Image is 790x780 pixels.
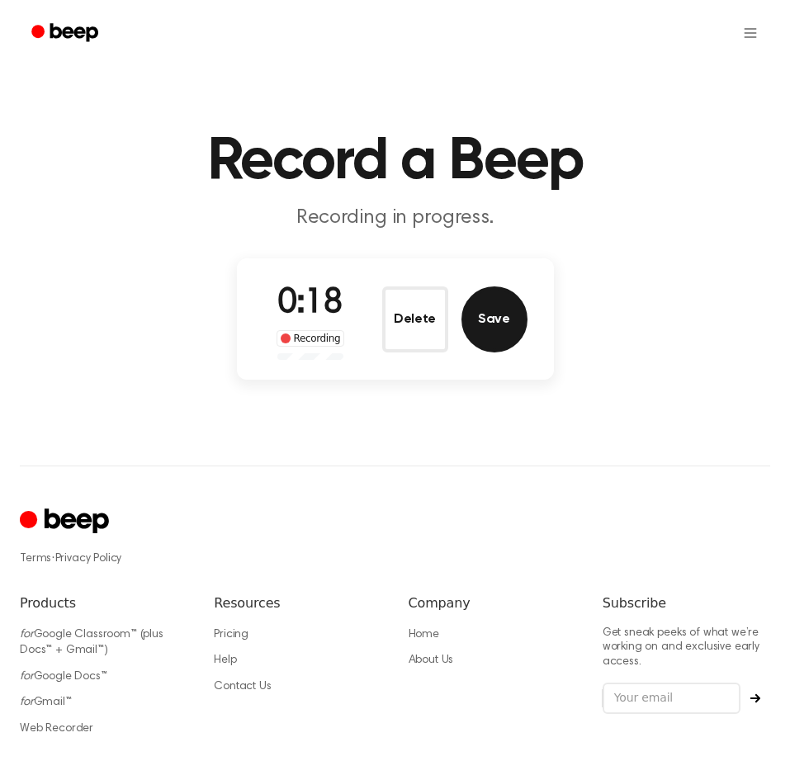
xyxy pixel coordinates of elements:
[277,286,343,321] span: 0:18
[20,629,34,641] i: for
[277,330,345,347] div: Recording
[20,553,51,565] a: Terms
[409,629,439,641] a: Home
[382,286,448,352] button: Delete Audio Record
[214,655,236,666] a: Help
[20,506,113,538] a: Cruip
[20,671,107,683] a: forGoogle Docs™
[214,681,271,693] a: Contact Us
[20,629,163,657] a: forGoogle Classroom™ (plus Docs™ + Gmail™)
[20,697,34,708] i: for
[409,655,454,666] a: About Us
[20,551,770,567] div: ·
[20,697,72,708] a: forGmail™
[214,629,248,641] a: Pricing
[603,683,740,714] input: Your email
[20,132,770,191] h1: Record a Beep
[731,13,770,53] button: Open menu
[55,553,122,565] a: Privacy Policy
[214,593,381,613] h6: Resources
[740,693,770,703] button: Subscribe
[461,286,527,352] button: Save Audio Record
[78,205,712,232] p: Recording in progress.
[603,593,770,613] h6: Subscribe
[20,593,187,613] h6: Products
[20,723,93,735] a: Web Recorder
[409,593,576,613] h6: Company
[603,626,770,670] p: Get sneak peeks of what we’re working on and exclusive early access.
[20,671,34,683] i: for
[20,17,113,50] a: Beep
